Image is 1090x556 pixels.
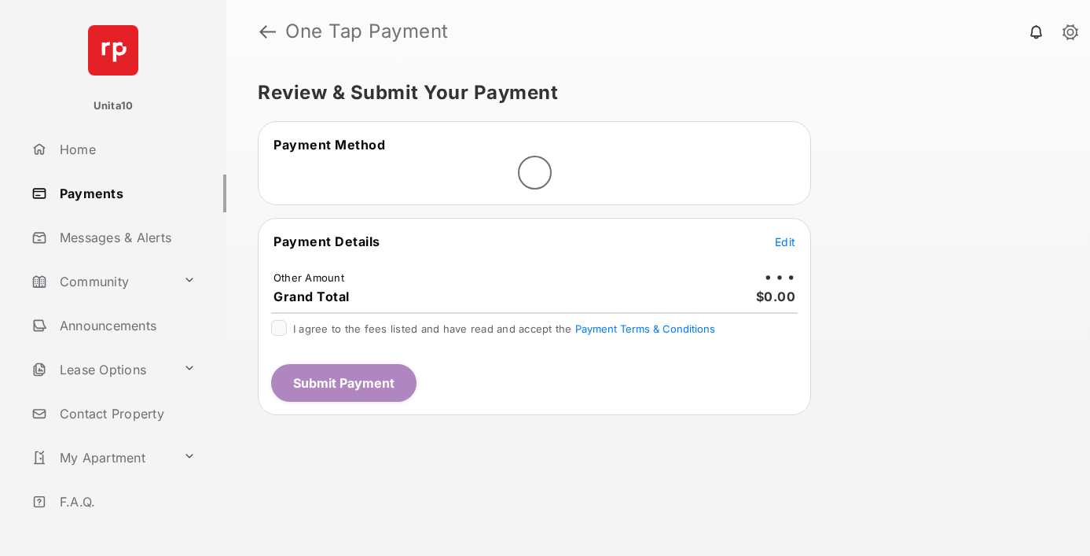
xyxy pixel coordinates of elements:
[273,234,380,249] span: Payment Details
[575,322,715,335] button: I agree to the fees listed and have read and accept the
[25,175,226,212] a: Payments
[25,351,177,388] a: Lease Options
[756,289,796,304] span: $0.00
[293,322,715,335] span: I agree to the fees listed and have read and accept the
[258,83,1046,102] h5: Review & Submit Your Payment
[775,235,795,249] span: Edit
[88,25,138,75] img: svg+xml;base64,PHN2ZyB4bWxucz0iaHR0cDovL3d3dy53My5vcmcvMjAwMC9zdmciIHdpZHRoPSI2NCIgaGVpZ2h0PSI2NC...
[25,219,226,256] a: Messages & Alerts
[25,263,177,300] a: Community
[25,131,226,168] a: Home
[285,22,449,41] strong: One Tap Payment
[25,439,177,477] a: My Apartment
[25,483,226,521] a: F.A.Q.
[273,271,345,285] td: Other Amount
[271,364,417,402] button: Submit Payment
[273,137,385,153] span: Payment Method
[94,98,134,114] p: Unita10
[775,234,795,249] button: Edit
[25,395,226,433] a: Contact Property
[25,307,226,344] a: Announcements
[273,289,350,304] span: Grand Total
